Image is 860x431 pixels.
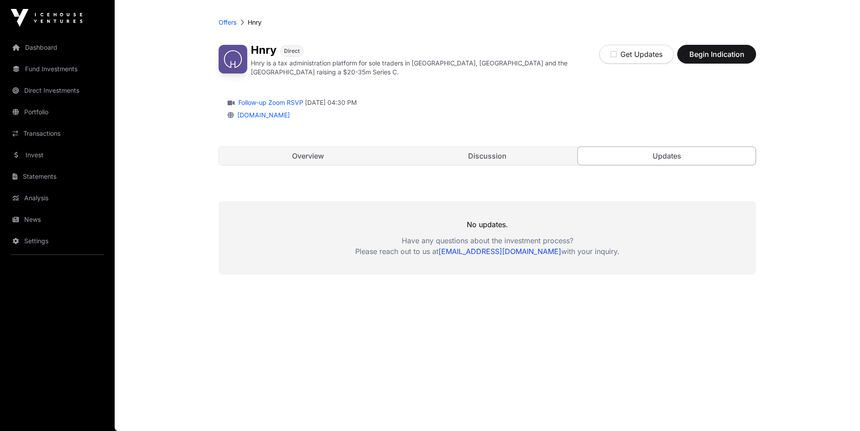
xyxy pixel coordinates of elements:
span: Begin Indication [688,49,745,60]
a: News [7,210,107,229]
img: Hnry [219,45,247,73]
a: Discussion [399,147,576,165]
span: [DATE] 04:30 PM [305,98,357,107]
a: Dashboard [7,38,107,57]
a: Analysis [7,188,107,208]
a: Fund Investments [7,59,107,79]
div: No updates. [219,201,756,275]
p: Hnry [248,18,262,27]
h1: Hnry [251,45,276,57]
a: Overview [219,147,397,165]
a: Settings [7,231,107,251]
p: Have any questions about the investment process? Please reach out to us at with your inquiry. [219,235,756,257]
button: Begin Indication [677,45,756,64]
p: Hnry is a tax administration platform for sole traders in [GEOGRAPHIC_DATA], [GEOGRAPHIC_DATA] an... [251,59,599,77]
a: Updates [577,147,756,165]
a: Offers [219,18,236,27]
span: Direct [284,47,300,55]
a: Begin Indication [677,54,756,63]
a: [DOMAIN_NAME] [234,111,290,119]
nav: Tabs [219,147,756,165]
a: Statements [7,167,107,186]
a: Transactions [7,124,107,143]
a: Follow-up Zoom RSVP [236,98,303,107]
button: Get Updates [599,45,674,64]
a: Portfolio [7,102,107,122]
a: Direct Investments [7,81,107,100]
a: [EMAIL_ADDRESS][DOMAIN_NAME] [439,247,561,256]
iframe: Chat Widget [815,388,860,431]
img: Icehouse Ventures Logo [11,9,82,27]
a: Invest [7,145,107,165]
